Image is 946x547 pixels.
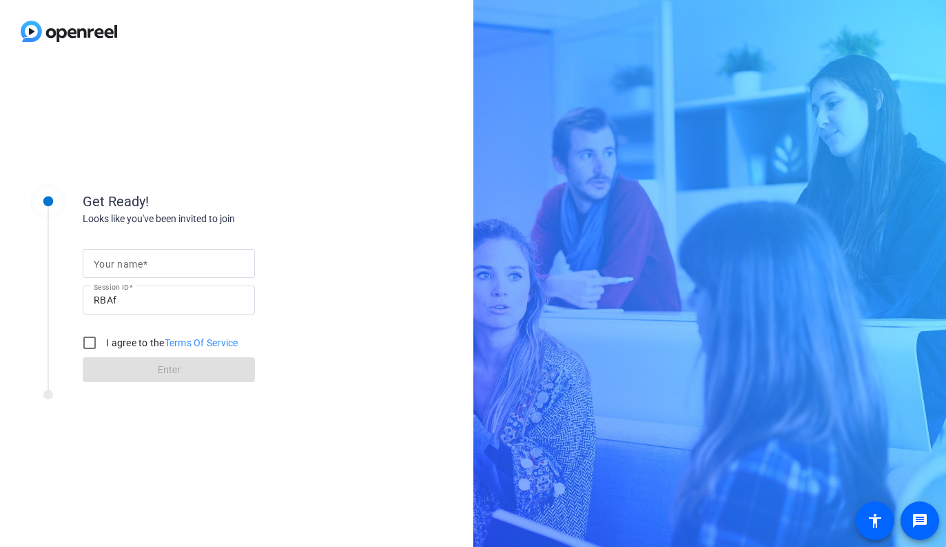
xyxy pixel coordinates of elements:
[83,212,358,226] div: Looks like you've been invited to join
[94,259,143,270] mat-label: Your name
[165,337,238,348] a: Terms Of Service
[94,283,129,291] mat-label: Session ID
[103,336,238,350] label: I agree to the
[867,513,883,529] mat-icon: accessibility
[912,513,928,529] mat-icon: message
[83,191,358,212] div: Get Ready!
